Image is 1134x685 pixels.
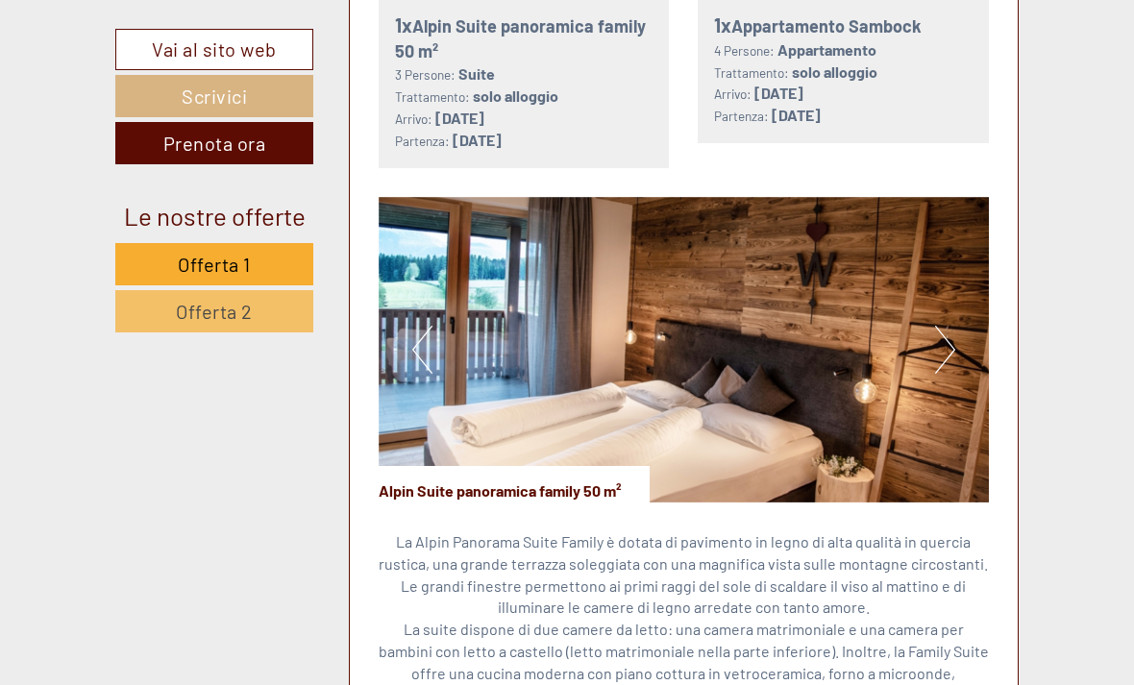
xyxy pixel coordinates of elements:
[510,498,612,540] button: Invia
[115,198,313,233] div: Le nostre offerte
[935,326,955,374] button: Next
[379,466,650,502] div: Alpin Suite panoramica family 50 m²
[14,52,294,110] div: Buon giorno, come possiamo aiutarla?
[115,122,313,164] a: Prenota ora
[379,197,990,502] img: image
[178,253,251,276] span: Offerta 1
[395,110,432,127] small: Arrivo:
[115,75,313,117] a: Scrivici
[458,64,495,83] b: Suite
[714,108,769,124] small: Partenza:
[714,64,789,81] small: Trattamento:
[29,56,284,71] div: Appartements & Wellness [PERSON_NAME]
[792,62,877,81] b: solo alloggio
[395,88,470,105] small: Trattamento:
[777,40,876,59] b: Appartamento
[268,14,343,47] div: lunedì
[714,86,752,102] small: Arrivo:
[412,326,432,374] button: Previous
[714,12,973,39] div: Appartamento Sambock
[395,13,412,37] b: 1x
[29,93,284,107] small: 20:22
[772,106,821,124] b: [DATE]
[176,300,253,323] span: Offerta 2
[115,29,313,70] a: Vai al sito web
[714,42,775,59] small: 4 Persone:
[395,12,653,63] div: Alpin Suite panoramica family 50 m²
[395,133,450,149] small: Partenza:
[754,84,803,102] b: [DATE]
[714,13,731,37] b: 1x
[435,109,484,127] b: [DATE]
[453,131,502,149] b: [DATE]
[395,66,456,83] small: 3 Persone:
[473,86,558,105] b: solo alloggio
